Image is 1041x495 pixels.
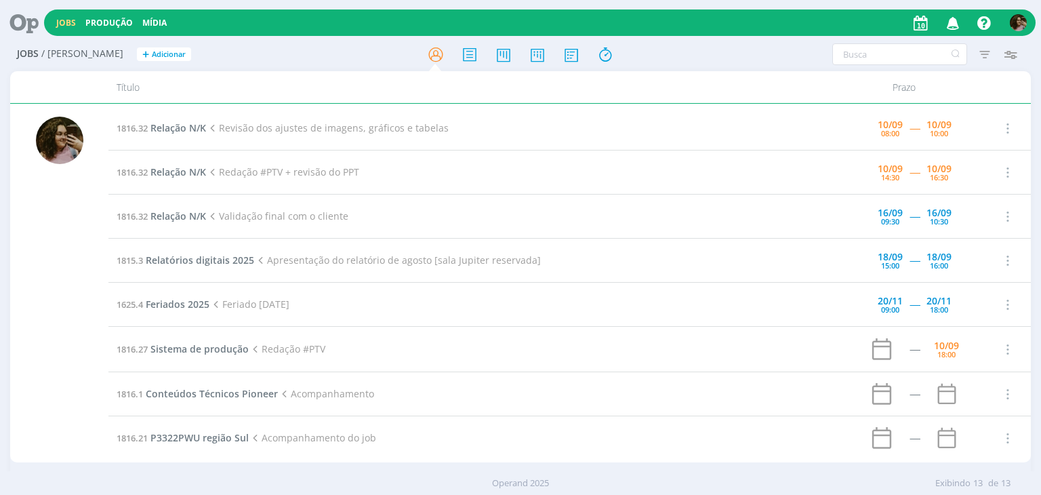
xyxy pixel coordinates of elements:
[150,431,249,444] span: P3322PWU região Sul
[117,254,143,266] span: 1815.3
[117,343,148,355] span: 1816.27
[1009,11,1027,35] button: N
[1010,14,1027,31] img: N
[881,218,899,225] div: 09:30
[41,48,123,60] span: / [PERSON_NAME]
[973,477,983,490] span: 13
[988,477,998,490] span: de
[828,71,980,103] div: Prazo
[910,121,920,134] span: -----
[930,174,948,181] div: 16:30
[81,18,137,28] button: Produção
[930,130,948,137] div: 10:00
[206,210,348,222] span: Validação final com o cliente
[910,254,920,266] span: -----
[878,164,903,174] div: 10/09
[137,47,191,62] button: +Adicionar
[935,477,971,490] span: Exibindo
[878,120,903,130] div: 10/09
[934,341,959,351] div: 10/09
[36,117,83,164] img: N
[150,210,206,222] span: Relação N/K
[56,17,76,28] a: Jobs
[117,254,254,266] a: 1815.3Relatórios digitais 2025
[52,18,80,28] button: Jobs
[910,165,920,178] span: -----
[117,342,249,355] a: 1816.27Sistema de produção
[117,298,143,311] span: 1625.4
[926,208,952,218] div: 16/09
[150,121,206,134] span: Relação N/K
[117,210,206,222] a: 1816.32Relação N/K
[832,43,967,65] input: Busca
[926,296,952,306] div: 20/11
[146,298,209,311] span: Feriados 2025
[150,165,206,178] span: Relação N/K
[930,306,948,313] div: 18:00
[117,166,148,178] span: 1816.32
[910,210,920,222] span: -----
[878,252,903,262] div: 18/09
[117,121,206,134] a: 1816.32Relação N/K
[146,254,254,266] span: Relatórios digitais 2025
[117,210,148,222] span: 1816.32
[117,432,148,444] span: 1816.21
[117,122,148,134] span: 1816.32
[108,71,828,103] div: Título
[117,431,249,444] a: 1816.21P3322PWU região Sul
[152,50,186,59] span: Adicionar
[85,17,133,28] a: Produção
[117,387,278,400] a: 1816.1Conteúdos Técnicos Pioneer
[117,388,143,400] span: 1816.1
[926,164,952,174] div: 10/09
[881,306,899,313] div: 09:00
[878,208,903,218] div: 16/09
[910,344,920,354] div: -----
[1001,477,1011,490] span: 13
[206,165,359,178] span: Redação #PTV + revisão do PPT
[209,298,289,311] span: Feriado [DATE]
[910,433,920,443] div: -----
[278,387,373,400] span: Acompanhamento
[117,165,206,178] a: 1816.32Relação N/K
[249,431,375,444] span: Acompanhamento do job
[138,18,171,28] button: Mídia
[881,174,899,181] div: 14:30
[206,121,448,134] span: Revisão dos ajustes de imagens, gráficos e tabelas
[150,342,249,355] span: Sistema de produção
[117,298,209,311] a: 1625.4Feriados 2025
[17,48,39,60] span: Jobs
[249,342,325,355] span: Redação #PTV
[254,254,540,266] span: Apresentação do relatório de agosto [sala Jupiter reservada]
[881,130,899,137] div: 08:00
[926,252,952,262] div: 18/09
[930,218,948,225] div: 10:30
[142,17,167,28] a: Mídia
[937,351,956,358] div: 18:00
[926,120,952,130] div: 10/09
[142,47,149,62] span: +
[930,262,948,269] div: 16:00
[881,262,899,269] div: 15:00
[878,296,903,306] div: 20/11
[910,298,920,311] span: -----
[146,387,278,400] span: Conteúdos Técnicos Pioneer
[910,389,920,399] div: -----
